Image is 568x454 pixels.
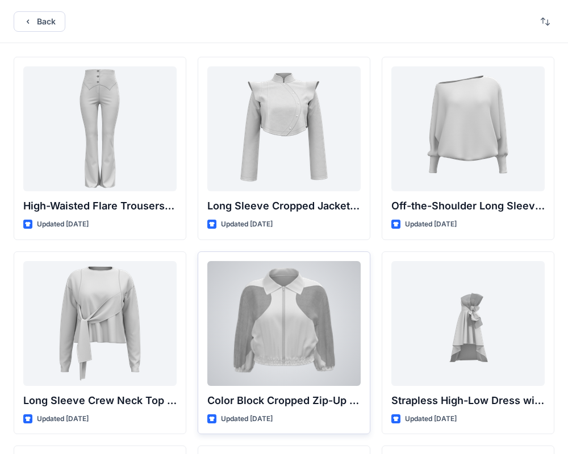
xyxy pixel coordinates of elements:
[391,198,545,214] p: Off-the-Shoulder Long Sleeve Top
[405,413,457,425] p: Updated [DATE]
[207,261,361,386] a: Color Block Cropped Zip-Up Jacket with Sheer Sleeves
[207,66,361,191] a: Long Sleeve Cropped Jacket with Mandarin Collar and Shoulder Detail
[221,218,273,230] p: Updated [DATE]
[391,66,545,191] a: Off-the-Shoulder Long Sleeve Top
[221,413,273,425] p: Updated [DATE]
[405,218,457,230] p: Updated [DATE]
[14,11,65,32] button: Back
[37,413,89,425] p: Updated [DATE]
[37,218,89,230] p: Updated [DATE]
[23,261,177,386] a: Long Sleeve Crew Neck Top with Asymmetrical Tie Detail
[207,198,361,214] p: Long Sleeve Cropped Jacket with Mandarin Collar and Shoulder Detail
[23,393,177,409] p: Long Sleeve Crew Neck Top with Asymmetrical Tie Detail
[23,66,177,191] a: High-Waisted Flare Trousers with Button Detail
[207,393,361,409] p: Color Block Cropped Zip-Up Jacket with Sheer Sleeves
[23,198,177,214] p: High-Waisted Flare Trousers with Button Detail
[391,261,545,386] a: Strapless High-Low Dress with Side Bow Detail
[391,393,545,409] p: Strapless High-Low Dress with Side Bow Detail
